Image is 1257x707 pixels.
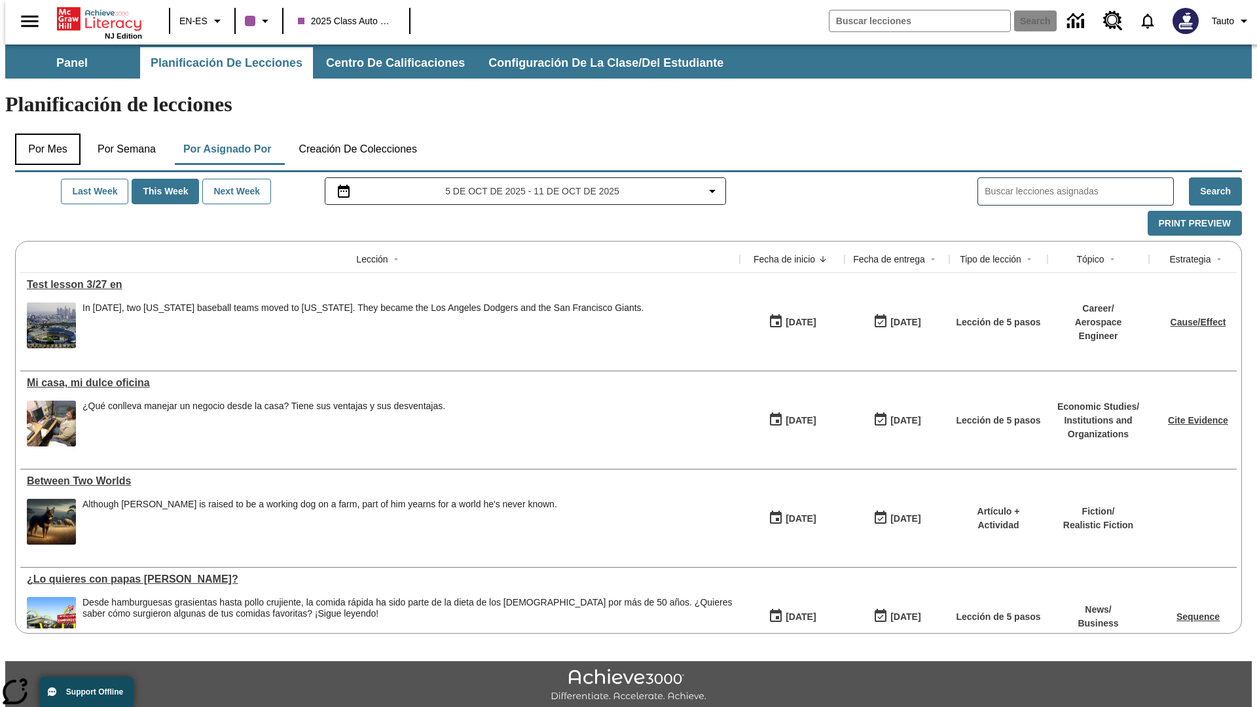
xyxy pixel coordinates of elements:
[27,597,76,643] img: One of the first McDonald's stores, with the iconic red sign and golden arches.
[27,499,76,545] img: A dog with dark fur and light tan markings looks off into the distance while sheep graze in the b...
[1169,253,1211,266] div: Estrategia
[27,475,733,487] a: Between Two Worlds, Lessons
[39,677,134,707] button: Support Offline
[1171,317,1226,327] a: Cause/Effect
[27,401,76,446] img: A woman wearing a headset sitting at a desk working on a computer. Working from home has benefits...
[82,302,644,348] div: In 1958, two New York baseball teams moved to California. They became the Los Angeles Dodgers and...
[27,377,733,389] a: Mi casa, mi dulce oficina, Lessons
[56,56,88,71] span: Panel
[27,377,733,389] div: Mi casa, mi dulce oficina
[960,253,1021,266] div: Tipo de lección
[82,499,557,545] div: Although Chip is raised to be a working dog on a farm, part of him yearns for a world he's never ...
[1176,611,1220,622] a: Sequence
[388,251,404,267] button: Sort
[174,9,230,33] button: Language: EN-ES, Selecciona un idioma
[1063,518,1133,532] p: Realistic Fiction
[105,32,142,40] span: NJ Edition
[82,597,733,619] div: Desde hamburguesas grasientas hasta pollo crujiente, la comida rápida ha sido parte de la dieta d...
[890,609,920,625] div: [DATE]
[82,499,557,510] div: Although [PERSON_NAME] is raised to be a working dog on a farm, part of him yearns for a world he...
[815,251,831,267] button: Sort
[1021,251,1037,267] button: Sort
[87,134,166,165] button: Por semana
[173,134,282,165] button: Por asignado por
[316,47,475,79] button: Centro de calificaciones
[1063,505,1133,518] p: Fiction /
[27,302,76,348] img: Dodgers stadium.
[956,610,1040,624] p: Lección de 5 pasos
[956,414,1040,427] p: Lección de 5 pasos
[288,134,428,165] button: Creación de colecciones
[445,185,619,198] span: 5 de oct de 2025 - 11 de oct de 2025
[1165,4,1207,38] button: Escoja un nuevo avatar
[179,14,208,28] span: EN-ES
[1131,4,1165,38] a: Notificaciones
[57,5,142,40] div: Portada
[764,408,820,433] button: 10/08/25: Primer día en que estuvo disponible la lección
[5,92,1252,117] h1: Planificación de lecciones
[956,505,1041,532] p: Artículo + Actividad
[82,597,733,643] div: Desde hamburguesas grasientas hasta pollo crujiente, la comida rápida ha sido parte de la dieta d...
[1054,400,1142,414] p: Economic Studies /
[869,604,925,629] button: 07/20/26: Último día en que podrá accederse la lección
[1059,3,1095,39] a: Centro de información
[7,47,137,79] button: Panel
[829,10,1010,31] input: search field
[132,179,199,204] button: This Week
[488,56,723,71] span: Configuración de la clase/del estudiante
[1054,414,1142,441] p: Institutions and Organizations
[202,179,271,204] button: Next Week
[786,412,816,429] div: [DATE]
[764,506,820,531] button: 10/07/25: Primer día en que estuvo disponible la lección
[853,253,925,266] div: Fecha de entrega
[82,302,644,314] div: In [DATE], two [US_STATE] baseball teams moved to [US_STATE]. They became the Los Angeles Dodgers...
[869,506,925,531] button: 10/07/25: Último día en que podrá accederse la lección
[1207,9,1257,33] button: Perfil/Configuración
[5,47,735,79] div: Subbarra de navegación
[298,14,395,28] span: 2025 Class Auto Grade 13
[1076,253,1104,266] div: Tópico
[786,609,816,625] div: [DATE]
[82,401,445,412] div: ¿Qué conlleva manejar un negocio desde la casa? Tiene sus ventajas y sus desventajas.
[27,279,733,291] div: Test lesson 3/27 en
[5,45,1252,79] div: Subbarra de navegación
[10,2,49,41] button: Abrir el menú lateral
[15,134,81,165] button: Por mes
[764,604,820,629] button: 07/14/25: Primer día en que estuvo disponible la lección
[925,251,941,267] button: Sort
[1104,251,1120,267] button: Sort
[869,408,925,433] button: 10/09/25: Último día en que podrá accederse la lección
[140,47,313,79] button: Planificación de lecciones
[985,182,1173,201] input: Buscar lecciones asignadas
[57,6,142,32] a: Portada
[956,316,1040,329] p: Lección de 5 pasos
[478,47,734,79] button: Configuración de la clase/del estudiante
[331,183,721,199] button: Seleccione el intervalo de fechas opción del menú
[66,687,123,697] span: Support Offline
[890,314,920,331] div: [DATE]
[1054,316,1142,343] p: Aerospace Engineer
[1211,251,1227,267] button: Sort
[786,314,816,331] div: [DATE]
[82,401,445,446] div: ¿Qué conlleva manejar un negocio desde la casa? Tiene sus ventajas y sus desventajas.
[1054,302,1142,316] p: Career /
[890,511,920,527] div: [DATE]
[61,179,128,204] button: Last Week
[786,511,816,527] div: [DATE]
[356,253,388,266] div: Lección
[551,669,706,702] img: Achieve3000 Differentiate Accelerate Achieve
[27,475,733,487] div: Between Two Worlds
[1168,415,1228,426] a: Cite Evidence
[1212,14,1234,28] span: Tauto
[27,573,733,585] a: ¿Lo quieres con papas fritas?, Lessons
[240,9,278,33] button: El color de la clase es morado/púrpura. Cambiar el color de la clase.
[1078,603,1118,617] p: News /
[27,279,733,291] a: Test lesson 3/27 en, Lessons
[1078,617,1118,630] p: Business
[704,183,720,199] svg: Collapse Date Range Filter
[326,56,465,71] span: Centro de calificaciones
[1148,211,1242,236] button: Print Preview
